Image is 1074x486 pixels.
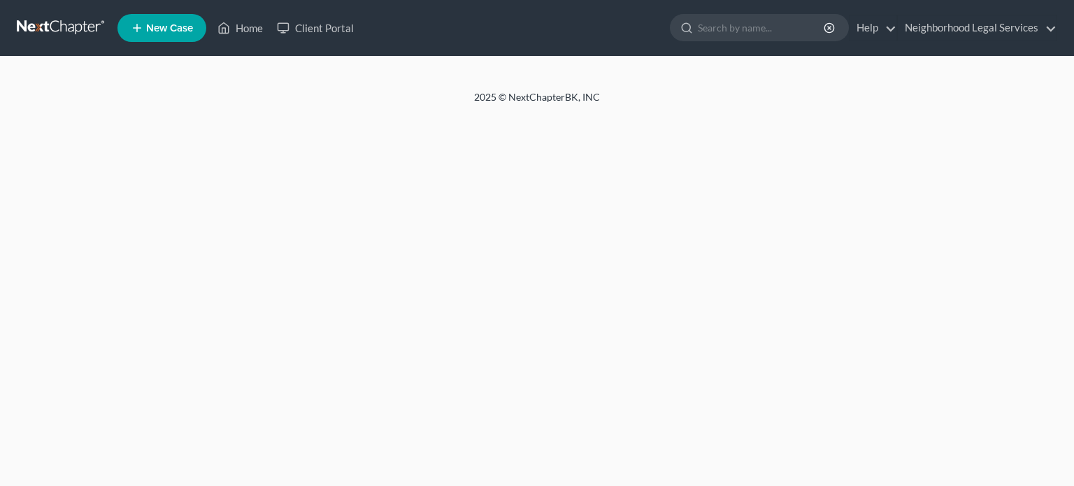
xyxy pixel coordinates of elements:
[850,15,896,41] a: Help
[698,15,826,41] input: Search by name...
[138,90,936,115] div: 2025 © NextChapterBK, INC
[146,23,193,34] span: New Case
[270,15,361,41] a: Client Portal
[210,15,270,41] a: Home
[898,15,1057,41] a: Neighborhood Legal Services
